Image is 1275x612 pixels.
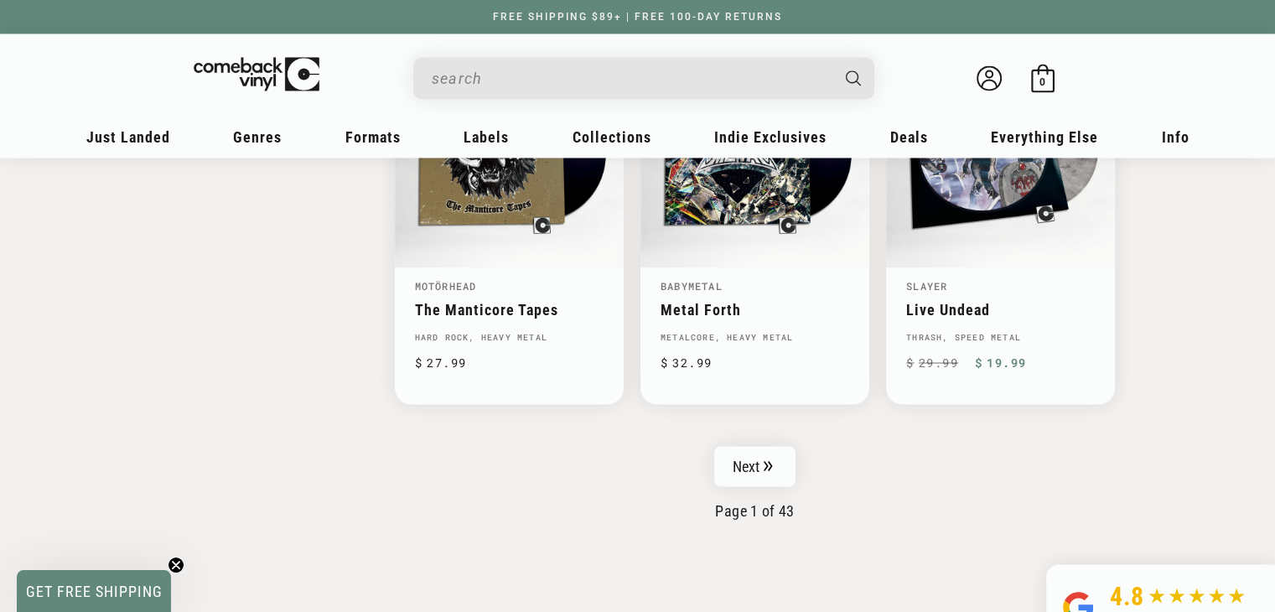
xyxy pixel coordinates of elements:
[1110,581,1144,610] span: 4.8
[415,301,604,319] a: The Manticore Tapes
[1162,128,1189,146] span: Info
[476,11,799,23] a: FREE SHIPPING $89+ | FREE 100-DAY RETURNS
[661,301,849,319] a: Metal Forth
[415,279,477,293] a: Motörhead
[26,583,163,600] span: GET FREE SHIPPING
[168,557,184,573] button: Close teaser
[17,570,171,612] div: GET FREE SHIPPINGClose teaser
[432,61,829,96] input: When autocomplete results are available use up and down arrows to review and enter to select
[890,128,928,146] span: Deals
[714,128,827,146] span: Indie Exclusives
[661,279,723,293] a: Babymetal
[395,446,1116,519] nav: Pagination
[413,57,874,99] div: Search
[233,128,282,146] span: Genres
[1039,75,1045,88] span: 0
[906,279,947,293] a: Slayer
[573,128,651,146] span: Collections
[464,128,509,146] span: Labels
[906,301,1095,319] a: Live Undead
[991,128,1098,146] span: Everything Else
[1148,588,1245,604] img: star5.svg
[714,446,796,486] a: Next
[86,128,170,146] span: Just Landed
[831,57,876,99] button: Search
[345,128,401,146] span: Formats
[395,501,1116,519] p: Page 1 of 43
